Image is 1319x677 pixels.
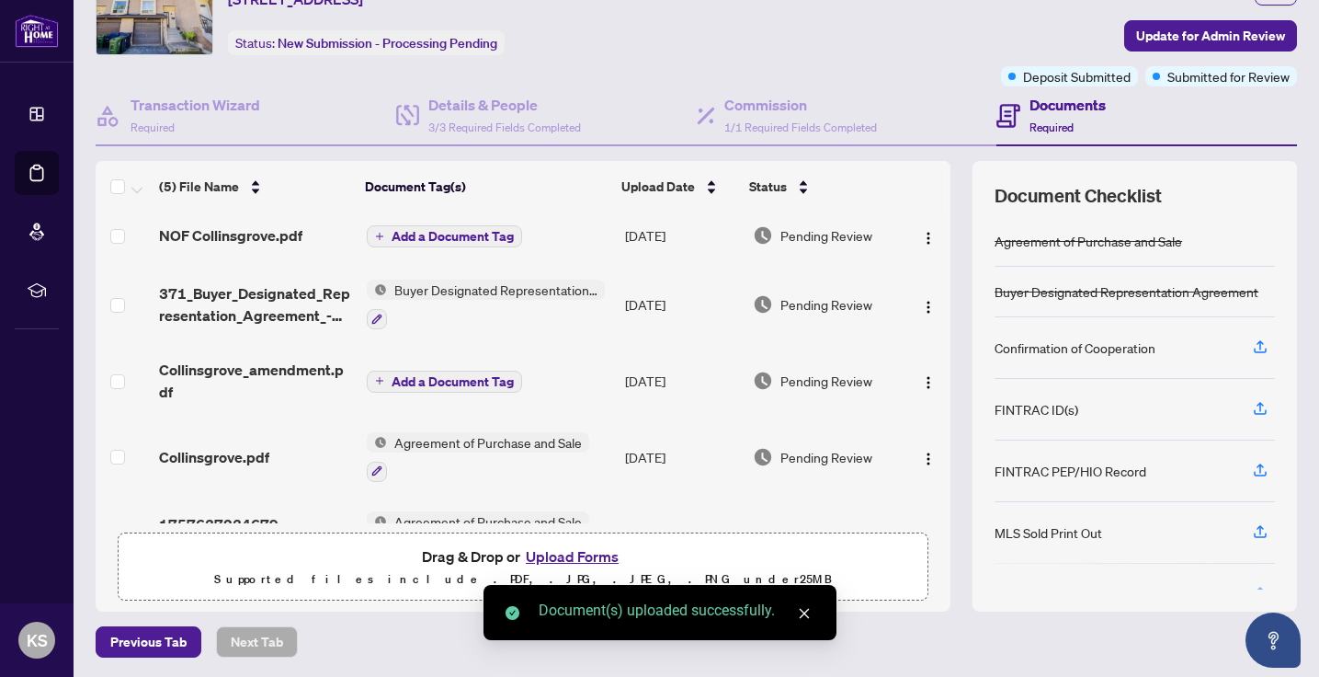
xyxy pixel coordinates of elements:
[367,371,522,393] button: Add a Document Tag
[921,231,936,246] img: Logo
[27,627,48,653] span: KS
[216,626,298,658] button: Next Tab
[159,282,351,327] span: 371_Buyer_Designated_Representation_Agreement_-_PropTx-[PERSON_NAME].pdf
[96,626,201,658] button: Previous Tab
[387,280,605,300] span: Buyer Designated Representation Agreement
[159,359,351,403] span: Collinsgrove_amendment.pdf
[367,511,589,561] button: Status IconAgreement of Purchase and Sale
[618,344,745,418] td: [DATE]
[131,120,175,134] span: Required
[428,120,581,134] span: 3/3 Required Fields Completed
[749,177,787,197] span: Status
[995,461,1146,481] div: FINTRAC PEP/HIO Record
[15,14,59,48] img: logo
[159,446,269,468] span: Collinsgrove.pdf
[1023,66,1131,86] span: Deposit Submitted
[367,224,522,248] button: Add a Document Tag
[367,511,387,532] img: Status Icon
[753,447,773,467] img: Document Status
[159,224,302,247] span: NOF Collinsgrove.pdf
[387,511,589,532] span: Agreement of Purchase and Sale
[995,231,1182,251] div: Agreement of Purchase and Sale
[618,418,745,497] td: [DATE]
[914,366,943,396] button: Logo
[995,399,1078,419] div: FINTRAC ID(s)
[995,522,1102,543] div: MLS Sold Print Out
[995,281,1258,302] div: Buyer Designated Representation Agreement
[914,442,943,472] button: Logo
[794,603,814,624] a: Close
[539,600,814,622] div: Document(s) uploaded successfully.
[159,513,351,557] span: 1757637234679-DEPOSITRECEIPT55Collingsgrove205.pdf
[1029,120,1074,134] span: Required
[131,94,260,116] h4: Transaction Wizard
[520,545,624,568] button: Upload Forms
[621,177,695,197] span: Upload Date
[367,280,387,300] img: Status Icon
[392,230,514,243] span: Add a Document Tag
[921,452,936,466] img: Logo
[375,376,384,385] span: plus
[995,183,1162,209] span: Document Checklist
[921,300,936,315] img: Logo
[780,225,872,246] span: Pending Review
[753,294,773,315] img: Document Status
[506,606,519,620] span: check-circle
[375,232,384,241] span: plus
[995,338,1155,358] div: Confirmation of Cooperation
[387,432,589,453] span: Agreement of Purchase and Sale
[119,534,927,602] span: Drag & Drop orUpload FormsSupported files include .PDF, .JPG, .JPEG, .PNG under25MB
[367,280,605,329] button: Status IconBuyer Designated Representation Agreement
[110,627,187,657] span: Previous Tab
[753,371,773,391] img: Document Status
[1124,20,1297,52] button: Update for Admin Review
[1029,94,1106,116] h4: Documents
[367,369,522,393] button: Add a Document Tag
[780,294,872,315] span: Pending Review
[428,94,581,116] h4: Details & People
[724,120,877,134] span: 1/1 Required Fields Completed
[152,161,358,212] th: (5) File Name
[618,497,745,576] td: [DATE]
[367,225,522,247] button: Add a Document Tag
[358,161,615,212] th: Document Tag(s)
[798,607,811,620] span: close
[1245,613,1301,668] button: Open asap
[753,225,773,246] img: Document Status
[618,265,745,344] td: [DATE]
[1167,66,1290,86] span: Submitted for Review
[780,447,872,467] span: Pending Review
[367,432,387,453] img: Status Icon
[159,177,239,197] span: (5) File Name
[614,161,741,212] th: Upload Date
[921,375,936,390] img: Logo
[724,94,877,116] h4: Commission
[742,161,901,212] th: Status
[392,375,514,388] span: Add a Document Tag
[367,432,589,482] button: Status IconAgreement of Purchase and Sale
[780,371,872,391] span: Pending Review
[914,221,943,250] button: Logo
[278,35,497,52] span: New Submission - Processing Pending
[914,290,943,319] button: Logo
[618,206,745,265] td: [DATE]
[130,568,916,591] p: Supported files include .PDF, .JPG, .JPEG, .PNG under 25 MB
[228,30,505,55] div: Status:
[1136,21,1285,51] span: Update for Admin Review
[422,545,624,568] span: Drag & Drop or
